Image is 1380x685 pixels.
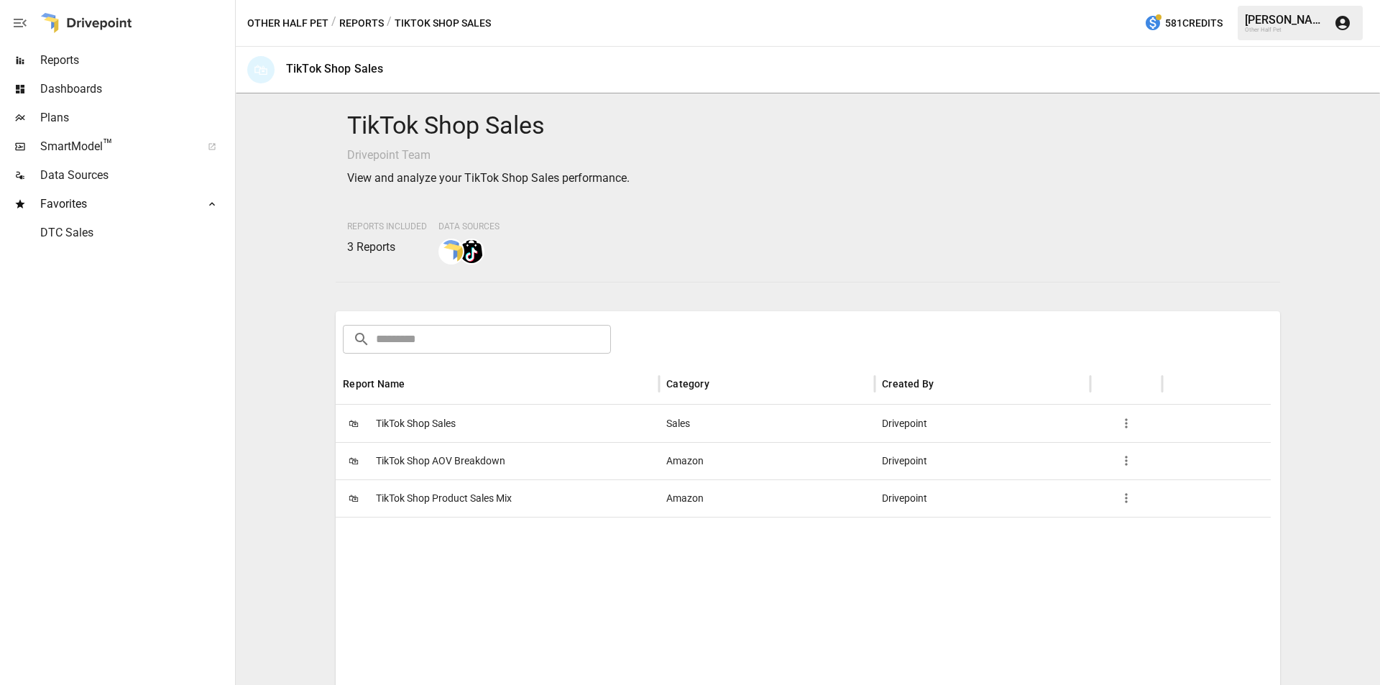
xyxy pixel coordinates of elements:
[376,480,512,517] span: TikTok Shop Product Sales Mix
[347,111,1268,141] h4: TikTok Shop Sales
[40,81,232,98] span: Dashboards
[339,14,384,32] button: Reports
[1165,14,1223,32] span: 581 Credits
[875,405,1090,442] div: Drivepoint
[659,405,875,442] div: Sales
[40,196,192,213] span: Favorites
[347,239,427,256] p: 3 Reports
[1245,13,1325,27] div: [PERSON_NAME]
[286,62,384,75] div: TikTok Shop Sales
[40,52,232,69] span: Reports
[331,14,336,32] div: /
[376,405,456,442] span: TikTok Shop Sales
[343,378,405,390] div: Report Name
[387,14,392,32] div: /
[247,14,328,32] button: Other Half Pet
[40,224,232,242] span: DTC Sales
[406,374,426,394] button: Sort
[666,378,709,390] div: Category
[343,413,364,434] span: 🛍
[343,487,364,509] span: 🛍
[347,147,1268,164] p: Drivepoint Team
[376,443,505,479] span: TikTok Shop AOV Breakdown
[343,450,364,472] span: 🛍
[347,221,427,231] span: Reports Included
[1245,27,1325,33] div: Other Half Pet
[659,442,875,479] div: Amazon
[247,56,275,83] div: 🛍
[347,170,1268,187] p: View and analyze your TikTok Shop Sales performance.
[935,374,955,394] button: Sort
[659,479,875,517] div: Amazon
[40,138,192,155] span: SmartModel
[875,479,1090,517] div: Drivepoint
[40,109,232,127] span: Plans
[460,240,483,263] img: tiktok
[440,240,463,263] img: smart model
[882,378,934,390] div: Created By
[103,136,113,154] span: ™
[875,442,1090,479] div: Drivepoint
[40,167,232,184] span: Data Sources
[1138,10,1228,37] button: 581Credits
[711,374,731,394] button: Sort
[438,221,500,231] span: Data Sources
